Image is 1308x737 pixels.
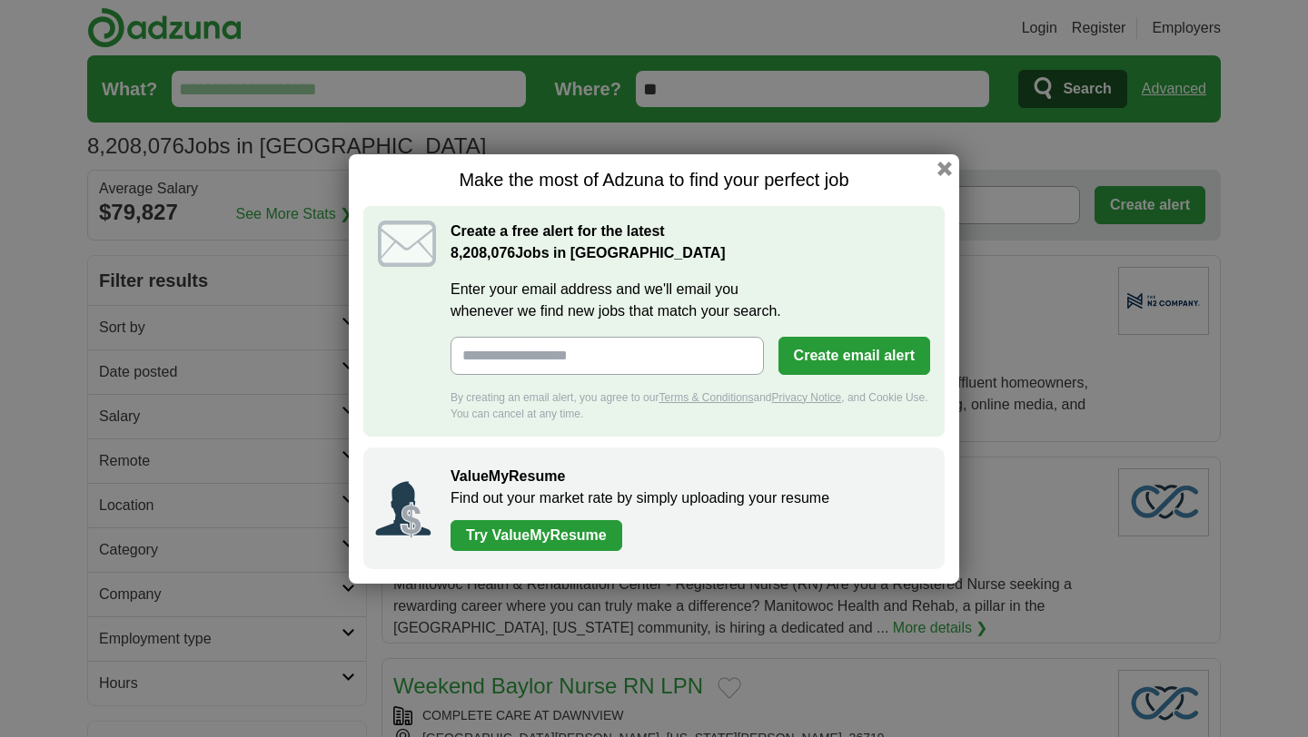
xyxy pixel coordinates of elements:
[451,389,930,422] div: By creating an email alert, you agree to our and , and Cookie Use. You can cancel at any time.
[451,466,926,487] h2: ValueMyResume
[378,221,436,267] img: icon_email.svg
[451,520,622,551] a: Try ValueMyResume
[451,487,926,509] p: Find out your market rate by simply uploading your resume
[363,169,945,192] h1: Make the most of Adzuna to find your perfect job
[451,245,726,260] strong: Jobs in [GEOGRAPHIC_DATA]
[451,279,930,322] label: Enter your email address and we'll email you whenever we find new jobs that match your search.
[451,242,515,264] span: 8,208,076
[659,391,753,404] a: Terms & Conditions
[451,221,930,264] h2: Create a free alert for the latest
[772,391,842,404] a: Privacy Notice
[778,337,930,375] button: Create email alert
